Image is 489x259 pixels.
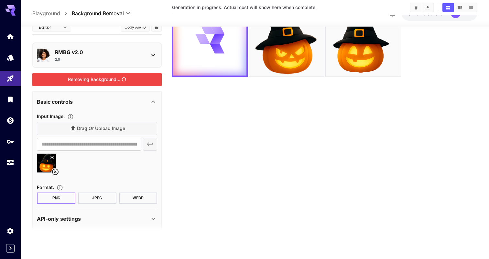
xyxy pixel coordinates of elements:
button: WEBP [119,193,158,204]
span: Input Image : [37,113,65,119]
div: Models [6,53,14,62]
button: JPEG [78,193,116,204]
span: credits left [423,11,446,16]
p: Basic controls [37,98,73,106]
div: Usage [6,159,14,167]
button: PNG [37,193,75,204]
nav: breadcrumb [32,9,72,17]
div: Basic controls [37,94,157,110]
button: Download All [422,3,433,12]
div: Playground [6,75,14,83]
p: 2.0 [55,57,60,62]
div: Clear AllDownload All [410,3,434,12]
div: Settings [6,227,14,235]
a: Playground [32,9,60,17]
img: 882RLzQgQIECAAAECBAgQIECAAAEC2xH4Z3jH8X+kPMNoxwXF7gAAAABJRU5ErkJggg== [326,1,401,77]
p: RMBG v2.0 [55,48,144,56]
button: Choose the file format for the output image. [54,184,66,191]
span: Background Removal [72,9,124,17]
p: API-only settings [37,215,81,223]
button: Expand sidebar [6,244,15,253]
span: Generation in progress. Actual cost will show here when complete. [172,5,317,10]
div: API-only settings [37,211,157,227]
button: Show media in grid view [442,3,454,12]
span: Editor [39,24,59,30]
div: Wallet [6,116,14,124]
button: Show media in video view [454,3,465,12]
div: RMBG v2.02.0 [37,46,157,65]
button: Add to library [154,23,159,31]
img: AyKX4JKNbvNbAAAAAElFTkSuQmCC [249,1,324,77]
div: Library [6,95,14,103]
button: Show media in list view [465,3,477,12]
div: API Keys [6,137,14,146]
span: $17.62 [408,11,423,16]
button: Copy AIR ID [121,22,150,31]
span: Format : [37,184,54,190]
div: Home [6,32,14,41]
button: Clear All [410,3,422,12]
button: Specifies the input image to be processed. [65,113,76,120]
div: Show media in grid viewShow media in video viewShow media in list view [442,3,477,12]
